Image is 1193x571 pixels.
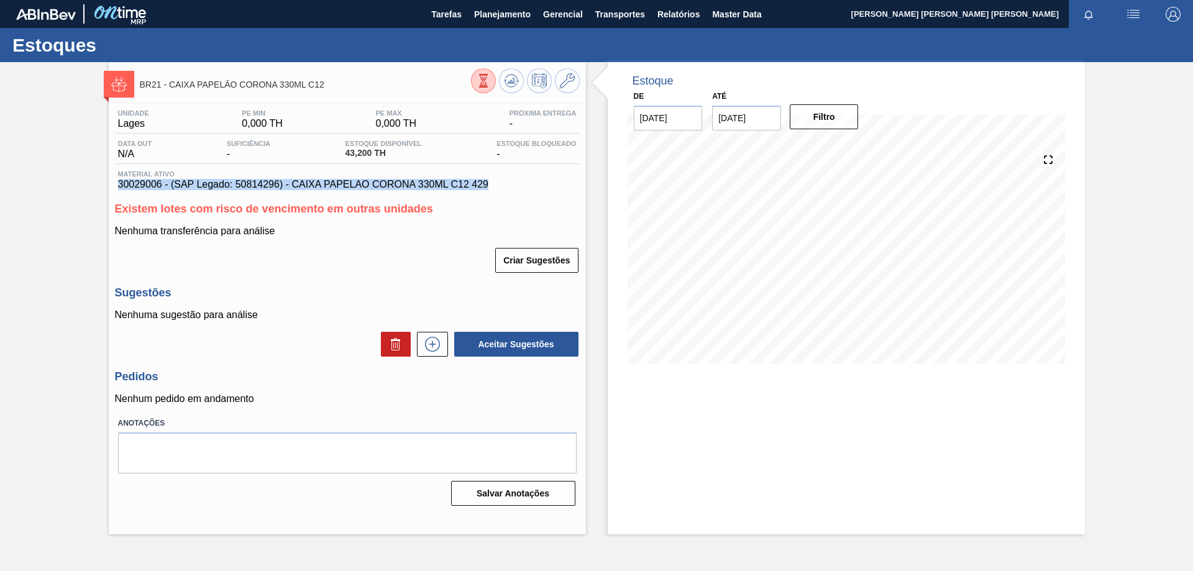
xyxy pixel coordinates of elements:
[242,109,283,117] span: PE MIN
[634,106,703,130] input: dd/mm/yyyy
[115,370,580,383] h3: Pedidos
[376,109,417,117] span: PE MAX
[712,7,761,22] span: Master Data
[1126,7,1141,22] img: userActions
[376,118,417,129] span: 0,000 TH
[712,106,781,130] input: dd/mm/yyyy
[118,170,577,178] span: Material ativo
[227,140,270,147] span: Suficiência
[345,148,422,158] span: 43,200 TH
[115,203,433,215] span: Existem lotes com risco de vencimento em outras unidades
[633,75,674,88] div: Estoque
[111,76,127,92] img: Ícone
[634,92,644,101] label: De
[118,118,149,129] span: Lages
[118,109,149,117] span: Unidade
[118,140,152,147] span: Data out
[1069,6,1108,23] button: Notificações
[115,226,580,237] p: Nenhuma transferência para análise
[555,68,580,93] button: Ir ao Master Data / Geral
[375,332,411,357] div: Excluir Sugestões
[118,179,577,190] span: 30029006 - (SAP Legado: 50814296) - CAIXA PAPELAO CORONA 330ML C12 429
[496,247,579,274] div: Criar Sugestões
[499,68,524,93] button: Atualizar Gráfico
[506,109,580,129] div: -
[496,140,576,147] span: Estoque Bloqueado
[454,332,578,357] button: Aceitar Sugestões
[115,393,580,404] p: Nenhum pedido em andamento
[224,140,273,160] div: -
[510,109,577,117] span: Próxima Entrega
[115,286,580,299] h3: Sugestões
[118,414,577,432] label: Anotações
[115,140,155,160] div: N/A
[140,80,471,89] span: BR21 - CAIXA PAPELÃO CORONA 330ML C12
[345,140,422,147] span: Estoque Disponível
[712,92,726,101] label: Até
[657,7,700,22] span: Relatórios
[493,140,579,160] div: -
[595,7,645,22] span: Transportes
[115,309,580,321] p: Nenhuma sugestão para análise
[527,68,552,93] button: Programar Estoque
[16,9,76,20] img: TNhmsLtSVTkK8tSr43FrP2fwEKptu5GPRR3wAAAABJRU5ErkJggg==
[431,7,462,22] span: Tarefas
[12,38,233,52] h1: Estoques
[543,7,583,22] span: Gerencial
[242,118,283,129] span: 0,000 TH
[474,7,531,22] span: Planejamento
[790,104,859,129] button: Filtro
[411,332,448,357] div: Nova sugestão
[448,331,580,358] div: Aceitar Sugestões
[471,68,496,93] button: Visão Geral dos Estoques
[1166,7,1181,22] img: Logout
[451,481,575,506] button: Salvar Anotações
[495,248,578,273] button: Criar Sugestões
